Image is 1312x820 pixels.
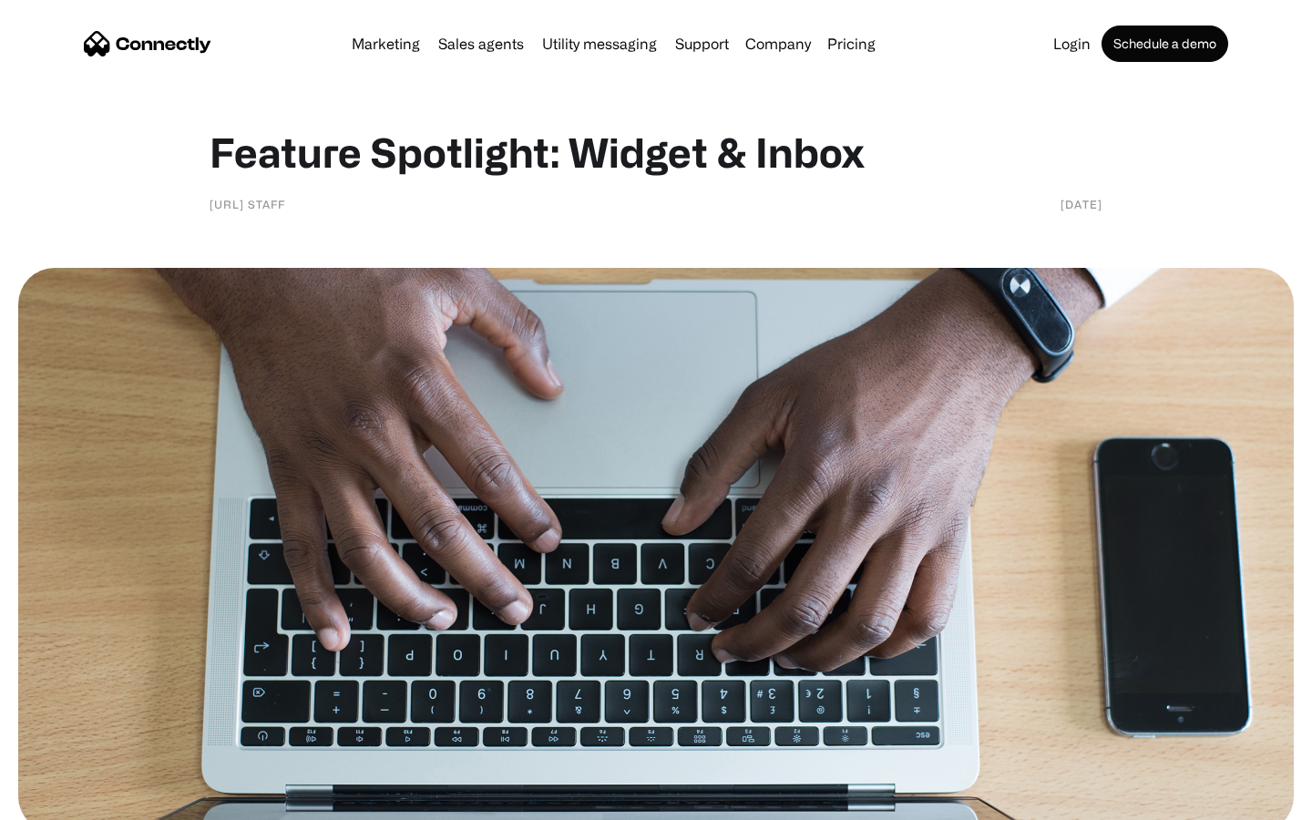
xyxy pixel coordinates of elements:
a: Schedule a demo [1102,26,1228,62]
a: Marketing [344,36,427,51]
a: Sales agents [431,36,531,51]
div: [URL] staff [210,195,285,213]
div: [DATE] [1061,195,1102,213]
div: Company [740,31,816,56]
h1: Feature Spotlight: Widget & Inbox [210,128,1102,177]
div: Company [745,31,811,56]
a: home [84,30,211,57]
a: Login [1046,36,1098,51]
ul: Language list [36,788,109,814]
a: Pricing [820,36,883,51]
a: Support [668,36,736,51]
a: Utility messaging [535,36,664,51]
aside: Language selected: English [18,788,109,814]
